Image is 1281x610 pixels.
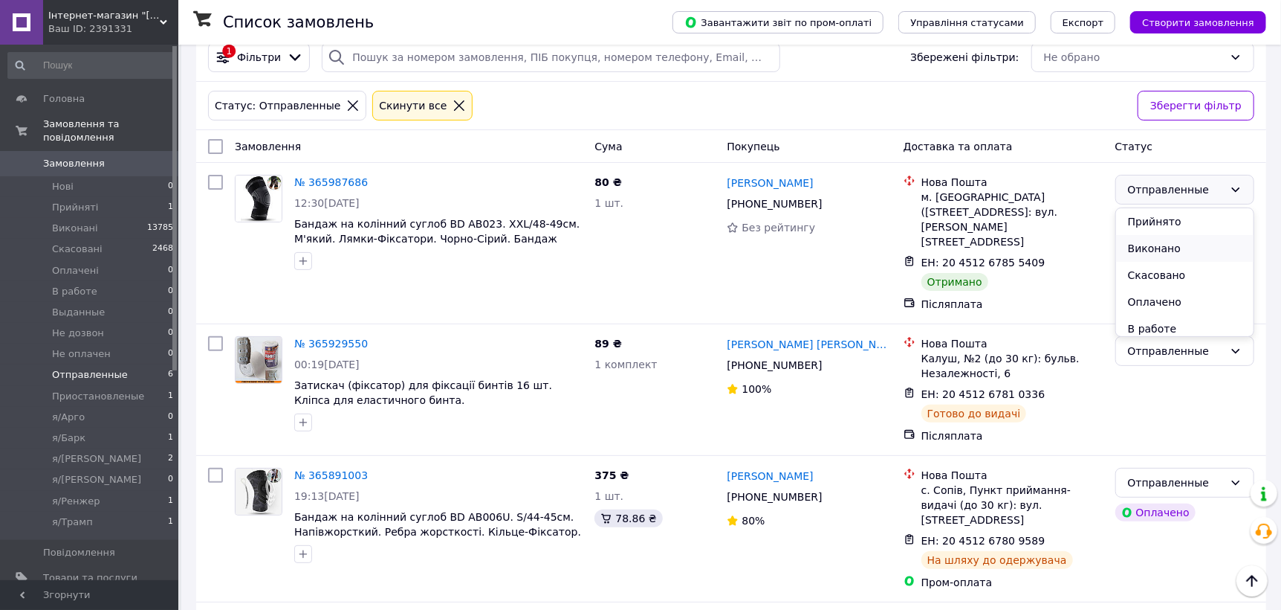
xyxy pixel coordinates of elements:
[48,22,178,36] div: Ваш ID: 2391331
[168,452,173,466] span: 2
[52,390,144,403] span: Приостановленые
[1138,91,1254,121] button: Зберегти фільтр
[594,490,623,502] span: 1 шт.
[294,379,552,406] a: Затискач (фіксатор) для фіксації бинтів 16 шт. Кліпса для еластичного бинта.
[1116,289,1254,315] li: Оплачено
[236,469,282,515] img: Фото товару
[52,473,141,487] span: я/[PERSON_NAME]
[43,157,105,170] span: Замовлення
[147,222,173,235] span: 13785
[921,273,988,291] div: Отримано
[921,388,1045,400] span: ЕН: 20 4512 6781 0336
[236,176,282,222] img: Фото товару
[168,347,173,361] span: 0
[921,257,1045,269] span: ЕН: 20 4512 6785 5409
[727,337,891,352] a: [PERSON_NAME] [PERSON_NAME]
[168,327,173,340] span: 0
[152,243,173,256] span: 2468
[1051,11,1116,33] button: Експорт
[594,469,629,481] span: 375 ₴
[594,141,622,152] span: Cума
[684,16,872,29] span: Завантажити звіт по пром-оплаті
[904,141,1013,152] span: Доставка та оплата
[921,551,1073,569] div: На шляху до одержувача
[1116,235,1254,262] li: Виконано
[52,264,99,277] span: Оплачені
[294,176,368,188] a: № 365987686
[921,175,1103,190] div: Нова Пошта
[52,306,105,319] span: Выданные
[1236,565,1268,597] button: Наверх
[52,368,128,382] span: Отправленные
[1115,16,1266,28] a: Створити замовлення
[237,50,281,65] span: Фільтри
[1142,17,1254,28] span: Створити замовлення
[1128,182,1224,198] div: Отправленные
[52,243,103,256] span: Скасовані
[168,495,173,508] span: 1
[52,180,74,193] span: Нові
[594,510,662,527] div: 78.86 ₴
[294,218,580,260] a: Бандаж на колінний суглоб BD AB023. XXL/48-49см. М'який. Лямки-Фіксатори. Чорно-Сірий. Бандаж кол...
[52,347,111,361] span: Не оплачен
[727,359,822,371] span: [PHONE_NUMBER]
[594,359,657,370] span: 1 комплект
[168,368,173,382] span: 6
[921,575,1103,590] div: Пром-оплата
[727,491,822,503] span: [PHONE_NUMBER]
[921,336,1103,351] div: Нова Пошта
[168,264,173,277] span: 0
[168,473,173,487] span: 0
[168,201,173,214] span: 1
[322,42,780,72] input: Пошук за номером замовлення, ПІБ покупця, номером телефону, Email, номером накладної
[168,411,173,424] span: 0
[1116,208,1254,235] li: Прийнято
[921,405,1027,423] div: Готово до видачі
[1044,49,1224,65] div: Не обрано
[1115,141,1153,152] span: Статус
[168,285,173,298] span: 0
[43,92,85,106] span: Головна
[376,97,450,114] div: Cкинути все
[672,11,883,33] button: Завантажити звіт по пром-оплаті
[1128,475,1224,491] div: Отправленные
[910,50,1019,65] span: Збережені фільтри:
[921,535,1045,547] span: ЕН: 20 4512 6780 9589
[921,351,1103,381] div: Калуш, №2 (до 30 кг): бульв. Незалежності, 6
[236,337,282,383] img: Фото товару
[223,13,374,31] h1: Список замовлень
[294,359,360,370] span: 00:19[DATE]
[294,469,368,481] a: № 365891003
[235,468,282,516] a: Фото товару
[594,176,621,188] span: 80 ₴
[212,97,343,114] div: Статус: Отправленные
[294,511,581,553] a: Бандаж на колінний суглоб BD AB006U. S/44-45см. Напівжорсткий. Ребра жорсткості. Кільце-Фіксатор....
[7,52,175,79] input: Пошук
[52,495,100,508] span: я/Ренжер
[294,197,360,209] span: 12:30[DATE]
[52,431,85,445] span: я/Барк
[727,141,779,152] span: Покупець
[727,469,813,484] a: [PERSON_NAME]
[921,297,1103,312] div: Післяплата
[898,11,1036,33] button: Управління статусами
[168,431,173,445] span: 1
[43,546,115,559] span: Повідомлення
[742,383,771,395] span: 100%
[294,338,368,350] a: № 365929550
[727,198,822,210] span: [PHONE_NUMBER]
[235,141,301,152] span: Замовлення
[52,411,85,424] span: я/Арго
[594,197,623,209] span: 1 шт.
[168,516,173,529] span: 1
[1116,315,1254,342] li: В работе
[1130,11,1266,33] button: Створити замовлення
[921,428,1103,443] div: Післяплата
[1116,262,1254,289] li: Скасовано
[742,515,765,527] span: 80%
[742,222,815,234] span: Без рейтингу
[52,201,98,214] span: Прийняті
[1063,17,1104,28] span: Експорт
